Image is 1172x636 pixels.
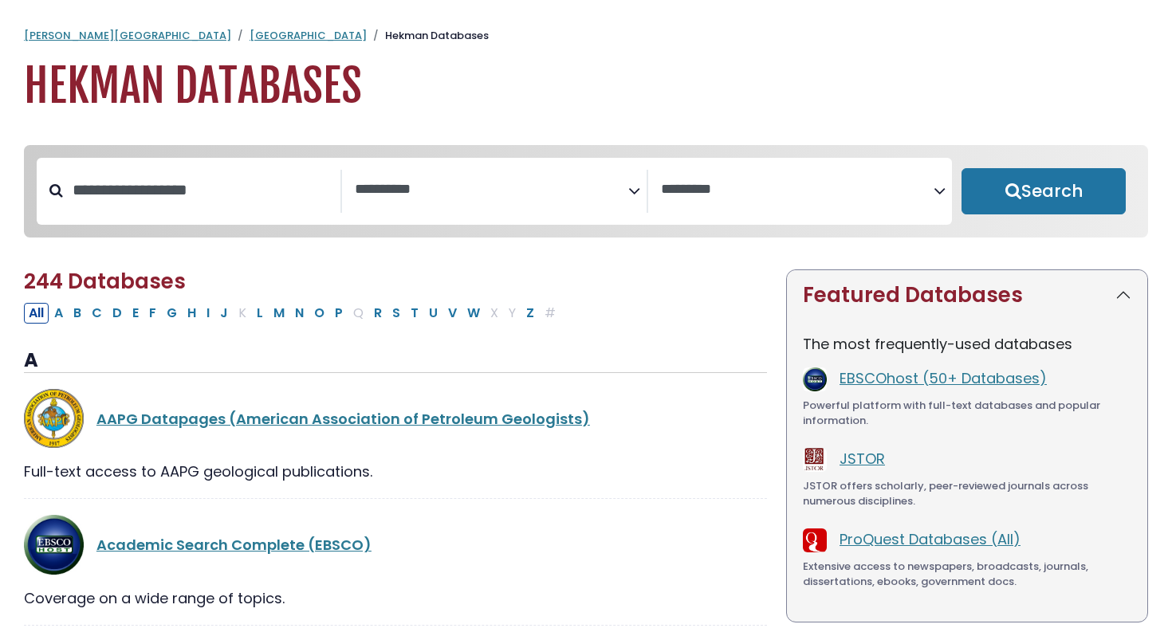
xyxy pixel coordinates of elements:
input: Search database by title or keyword [63,177,340,203]
button: Filter Results J [215,303,233,324]
a: ProQuest Databases (All) [840,529,1021,549]
button: Filter Results O [309,303,329,324]
button: Filter Results A [49,303,68,324]
button: Filter Results E [128,303,144,324]
p: The most frequently-used databases [803,333,1131,355]
button: Filter Results L [252,303,268,324]
button: Filter Results C [87,303,107,324]
a: EBSCOhost (50+ Databases) [840,368,1047,388]
button: Filter Results I [202,303,214,324]
span: 244 Databases [24,267,186,296]
div: Extensive access to newspapers, broadcasts, journals, dissertations, ebooks, government docs. [803,559,1131,590]
button: Filter Results Z [521,303,539,324]
button: Filter Results M [269,303,289,324]
div: Coverage on a wide range of topics. [24,587,767,609]
button: Filter Results F [144,303,161,324]
button: Filter Results T [406,303,423,324]
button: Featured Databases [787,270,1147,320]
textarea: Search [661,182,934,198]
button: Filter Results W [462,303,485,324]
button: Submit for Search Results [962,168,1126,214]
a: Academic Search Complete (EBSCO) [96,535,372,555]
button: Filter Results B [69,303,86,324]
button: Filter Results D [108,303,127,324]
button: Filter Results U [424,303,442,324]
div: JSTOR offers scholarly, peer-reviewed journals across numerous disciplines. [803,478,1131,509]
nav: breadcrumb [24,28,1148,44]
h1: Hekman Databases [24,60,1148,113]
button: Filter Results R [369,303,387,324]
div: Alpha-list to filter by first letter of database name [24,302,562,322]
h3: A [24,349,767,373]
button: Filter Results G [162,303,182,324]
button: Filter Results P [330,303,348,324]
button: Filter Results H [183,303,201,324]
button: Filter Results V [443,303,462,324]
button: All [24,303,49,324]
li: Hekman Databases [367,28,489,44]
button: Filter Results S [387,303,405,324]
a: JSTOR [840,449,885,469]
textarea: Search [355,182,627,198]
a: [PERSON_NAME][GEOGRAPHIC_DATA] [24,28,231,43]
button: Filter Results N [290,303,309,324]
a: [GEOGRAPHIC_DATA] [250,28,367,43]
div: Powerful platform with full-text databases and popular information. [803,398,1131,429]
nav: Search filters [24,145,1148,238]
div: Full-text access to AAPG geological publications. [24,461,767,482]
a: AAPG Datapages (American Association of Petroleum Geologists) [96,409,590,429]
